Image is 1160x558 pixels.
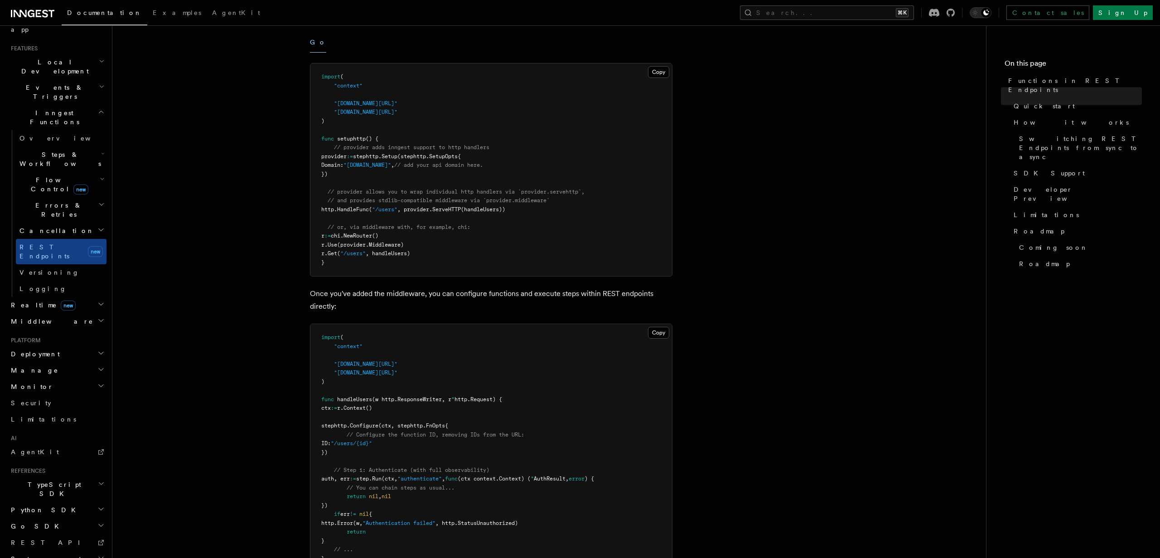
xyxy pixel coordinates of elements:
span: "authenticate" [397,476,442,482]
span: ( [340,73,343,80]
button: Local Development [7,54,106,79]
a: Overview [16,130,106,146]
span: ) { [585,476,594,482]
span: REST Endpoints [19,243,69,260]
button: Go [310,32,326,53]
a: Coming soon [1015,239,1142,256]
span: { [369,511,372,517]
span: := [350,476,356,482]
span: "Authentication failed" [362,520,435,526]
span: stephttp. [353,153,382,160]
span: r [321,233,324,239]
span: http.Request) { [454,396,502,403]
span: }) [321,171,328,177]
button: Realtimenew [7,297,106,313]
span: ) [321,118,324,124]
span: "[DOMAIN_NAME][URL]" [334,109,397,115]
span: Context [343,405,366,411]
span: Setup [382,153,397,160]
span: "[DOMAIN_NAME]" [343,162,391,168]
span: import [321,334,340,340]
button: Middleware [7,313,106,330]
span: // You can chain steps as usual... [347,485,454,491]
span: "[DOMAIN_NAME][URL]" [334,369,397,376]
span: (handleUsers)) [461,206,505,213]
span: , [442,476,445,482]
span: ctx [321,405,331,411]
span: (ctx context.Context) ( [458,476,531,482]
span: // or, via middleware with, for example, chi: [328,224,470,230]
span: new [73,184,88,194]
a: REST API [7,534,106,551]
span: Security [11,399,51,407]
span: "/users" [372,206,397,213]
button: Inngest Functions [7,105,106,130]
span: stephttp. [321,422,350,429]
span: "[DOMAIN_NAME][URL]" [334,100,397,107]
a: Limitations [7,411,106,427]
a: Security [7,395,106,411]
span: () [366,405,372,411]
button: Go SDK [7,518,106,534]
span: AgentKit [212,9,260,16]
span: func [321,136,334,142]
span: (w http.ResponseWriter, r [372,396,451,403]
a: Logging [16,281,106,297]
span: "/users" [340,250,366,257]
span: Quick start [1014,102,1075,111]
span: Functions in REST Endpoints [1008,76,1142,94]
span: } [321,538,324,544]
span: import [321,73,340,80]
button: Cancellation [16,223,106,239]
span: HandleFunc [337,206,369,213]
span: Middleware [7,317,93,326]
span: // and provides stdlib-compatible middleware via `provider.middleware` [328,197,550,204]
span: if [334,511,340,517]
a: SDK Support [1010,165,1142,181]
span: Roadmap [1014,227,1064,236]
a: Switching REST Endpoints from sync to async [1015,131,1142,165]
a: AgentKit [7,444,106,460]
span: , handleUsers) [366,250,410,257]
kbd: ⌘K [896,8,909,17]
span: Use [328,242,337,248]
span: , http.StatusUnauthorized) [435,520,518,526]
p: Once you've added the middleware, you can configure functions and execute steps within REST endpo... [310,287,672,313]
span: Local Development [7,58,99,76]
span: Errors & Retries [16,201,98,219]
span: new [61,301,76,311]
span: // provider adds inngest support to http handlers [334,144,489,150]
span: ( [340,334,343,340]
a: Examples [147,3,207,24]
span: Domain: [321,162,343,168]
a: AgentKit [207,3,266,24]
span: "context" [334,343,362,349]
span: func [445,476,458,482]
span: Events & Triggers [7,83,99,101]
span: Overview [19,135,113,142]
span: , [378,493,382,500]
span: // ... [334,546,353,553]
span: nil [369,493,378,500]
span: := [331,405,337,411]
span: step. [356,476,372,482]
a: Sign Up [1093,5,1153,20]
a: Functions in REST Endpoints [1005,73,1142,98]
span: SDK Support [1014,169,1085,178]
span: Coming soon [1019,243,1088,252]
span: ServeHTTP [432,206,461,213]
span: provider [321,153,347,160]
span: Platform [7,337,41,344]
span: AuthResult, [534,476,569,482]
button: Flow Controlnew [16,172,106,197]
span: Deployment [7,349,60,359]
span: (provider.Middleware) [337,242,404,248]
span: Manage [7,366,58,375]
span: setuphttp [337,136,366,142]
span: Documentation [67,9,142,16]
span: Cancellation [16,226,94,235]
span: "[DOMAIN_NAME][URL]" [334,361,397,367]
span: Limitations [11,416,76,423]
button: Events & Triggers [7,79,106,105]
a: Roadmap [1010,223,1142,239]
